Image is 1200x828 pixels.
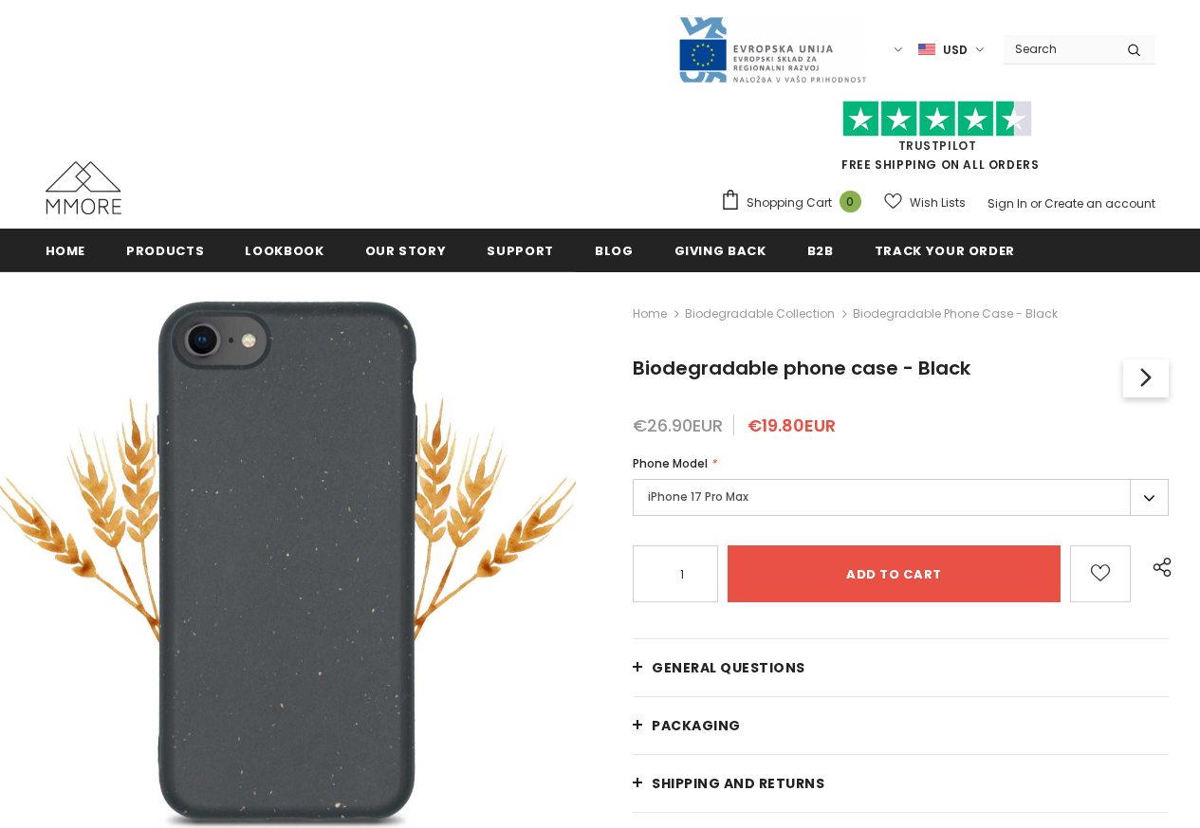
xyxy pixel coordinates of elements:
span: B2B [807,242,834,260]
span: Shopping Cart [747,193,832,212]
img: Javni Razpis [677,15,867,84]
img: USD [918,42,935,58]
a: Lookbook [245,229,323,271]
a: Javni Razpis [677,41,867,57]
span: USD [943,41,968,60]
span: Wish Lists [910,193,966,212]
span: PACKAGING [652,716,741,735]
label: iPhone 17 Pro Max [633,479,1169,516]
span: FREE SHIPPING ON ALL ORDERS [720,109,1155,173]
span: or [1030,195,1042,212]
span: Home [46,242,86,260]
span: support [487,242,554,260]
a: Shipping and returns [633,755,1169,812]
a: General Questions [633,639,1169,696]
span: €19.80EUR [748,414,836,437]
a: Create an account [1044,195,1155,212]
a: Trustpilot [898,138,977,154]
span: Giving back [674,242,766,260]
span: Products [126,242,204,260]
a: Biodegradable Collection [685,305,835,322]
span: General Questions [652,658,805,677]
span: Lookbook [245,242,323,260]
a: Wish Lists [884,186,966,219]
span: Biodegradable phone case - Black [853,303,1058,325]
a: Shopping Cart 0 [720,189,871,217]
span: Our Story [365,242,447,260]
a: Track your order [875,229,1015,271]
a: B2B [807,229,834,271]
img: Trust Pilot Stars [842,101,1032,138]
a: Sign In [988,195,1027,212]
a: Home [633,303,667,325]
span: Phone Model [633,455,708,471]
input: Search Site [1004,35,1113,63]
a: PACKAGING [633,697,1169,754]
input: Add to cart [728,545,1061,602]
span: Shipping and returns [652,774,824,793]
span: Track your order [875,242,1015,260]
a: Products [126,229,204,271]
span: 0 [840,191,861,212]
a: Giving back [674,229,766,271]
a: Home [46,229,86,271]
a: Our Story [365,229,447,271]
span: Biodegradable phone case - Black [633,355,970,381]
img: MMORE Cases [46,161,121,214]
span: €26.90EUR [633,414,723,437]
a: Blog [595,229,634,271]
span: Blog [595,242,634,260]
a: support [487,229,554,271]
